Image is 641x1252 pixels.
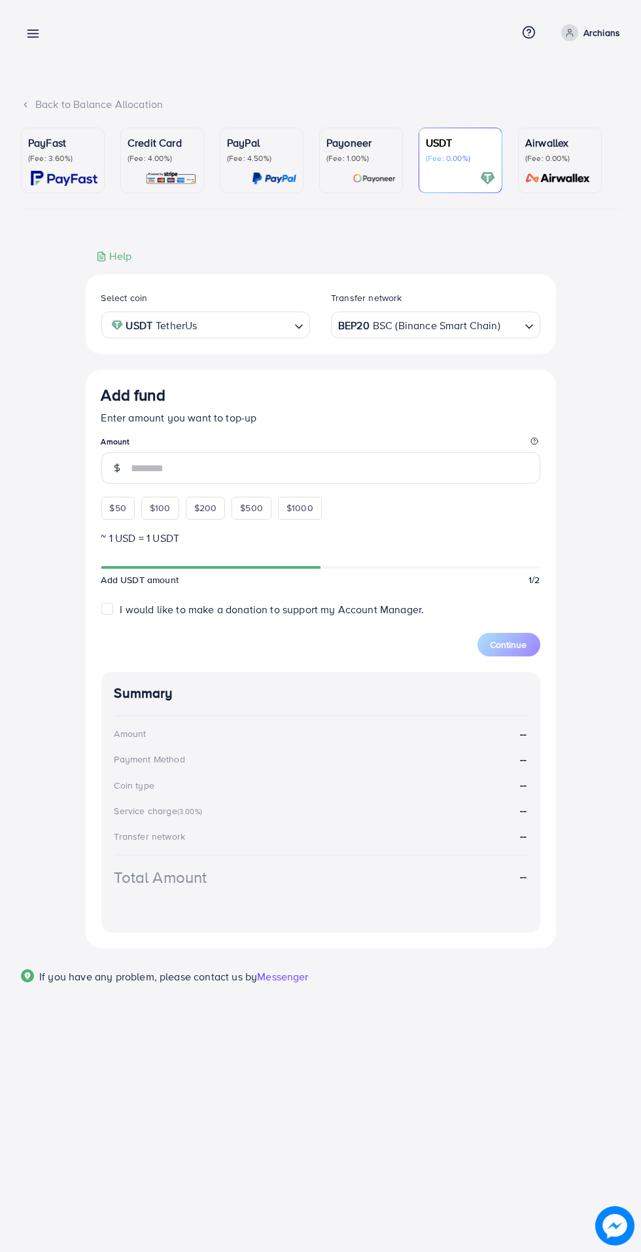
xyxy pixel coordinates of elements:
span: TetherUs [156,316,197,335]
strong: USDT [126,316,153,335]
span: Add USDT amount [101,573,179,586]
input: Search for option [201,315,289,335]
strong: -- [520,726,527,742]
div: Transfer network [114,830,186,843]
span: I would like to make a donation to support my Account Manager. [120,602,424,617]
img: Popup guide [21,969,34,982]
div: Coin type [114,779,154,792]
p: (Fee: 0.00%) [525,153,595,164]
img: card [145,171,197,186]
span: Messenger [257,969,308,984]
span: $50 [110,501,126,514]
img: card [252,171,296,186]
div: Payment Method [114,753,185,766]
p: (Fee: 1.00%) [326,153,396,164]
img: card [521,171,595,186]
span: Continue [491,638,527,651]
legend: Amount [101,436,540,452]
strong: -- [520,829,527,843]
p: Enter amount you want to top-up [101,410,540,425]
p: Credit Card [128,135,197,151]
h3: Add fund [101,385,165,404]
span: $500 [240,501,263,514]
strong: -- [520,803,527,817]
div: Back to Balance Allocation [21,97,620,112]
strong: BEP20 [338,316,370,335]
small: (3.00%) [177,806,202,817]
p: (Fee: 4.00%) [128,153,197,164]
div: Amount [114,727,147,740]
p: ~ 1 USD = 1 USDT [101,530,540,546]
p: (Fee: 3.60%) [28,153,97,164]
p: USDT [426,135,495,151]
label: Transfer network [331,291,402,304]
p: (Fee: 0.00%) [426,153,495,164]
span: If you have any problem, please contact us by [39,969,257,984]
p: PayPal [227,135,296,151]
span: $1000 [286,501,313,514]
label: Select coin [101,291,148,304]
span: 1/2 [528,573,540,586]
img: card [353,171,396,186]
p: PayFast [28,135,97,151]
img: image [595,1206,634,1245]
h4: Summary [114,685,527,702]
div: Search for option [331,312,540,338]
div: Service charge [114,804,206,817]
strong: -- [520,778,527,793]
button: Continue [477,633,540,656]
div: Help [96,249,132,264]
strong: -- [520,752,527,767]
div: Search for option [101,312,311,338]
span: $100 [150,501,171,514]
div: Total Amount [114,866,207,889]
span: $200 [194,501,217,514]
a: Archians [556,24,620,41]
img: coin [111,319,123,331]
p: (Fee: 4.50%) [227,153,296,164]
img: card [31,171,97,186]
input: Search for option [502,315,519,335]
p: Airwallex [525,135,595,151]
p: Payoneer [326,135,396,151]
strong: -- [520,869,527,884]
img: card [480,171,495,186]
p: Archians [583,25,620,41]
span: BSC (Binance Smart Chain) [373,316,500,335]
